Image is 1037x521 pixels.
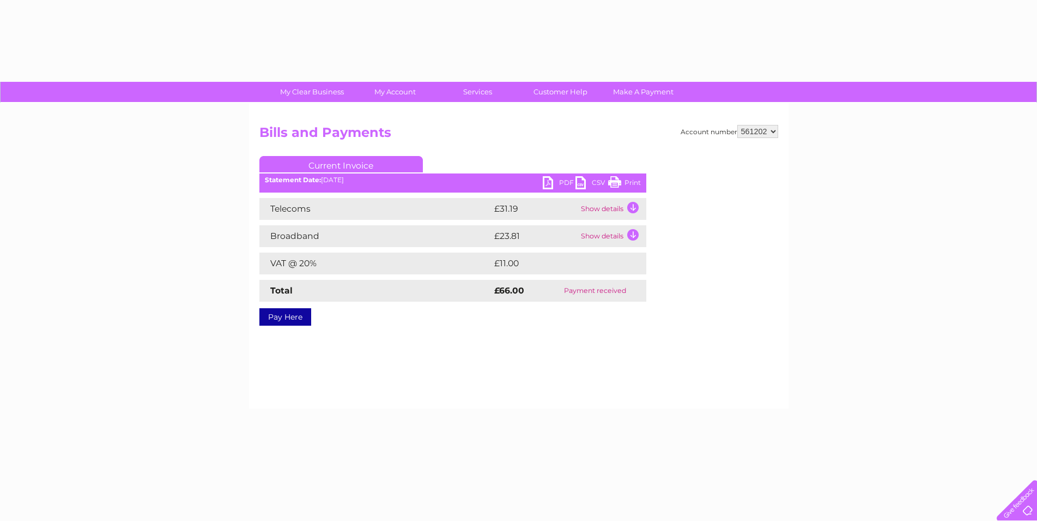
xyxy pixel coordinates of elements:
strong: Total [270,285,293,296]
a: My Clear Business [267,82,357,102]
a: Print [608,176,641,192]
td: Broadband [259,225,492,247]
td: £11.00 [492,253,622,274]
a: My Account [350,82,440,102]
strong: £66.00 [494,285,524,296]
a: Customer Help [516,82,605,102]
a: Pay Here [259,308,311,326]
td: £23.81 [492,225,578,247]
a: PDF [543,176,575,192]
td: Telecoms [259,198,492,220]
a: CSV [575,176,608,192]
a: Current Invoice [259,156,423,172]
td: Show details [578,198,646,220]
b: Statement Date: [265,176,321,184]
a: Make A Payment [598,82,688,102]
td: £31.19 [492,198,578,220]
a: Services [433,82,523,102]
h2: Bills and Payments [259,125,778,146]
div: Account number [681,125,778,138]
td: Show details [578,225,646,247]
div: [DATE] [259,176,646,184]
td: VAT @ 20% [259,253,492,274]
td: Payment received [544,280,646,302]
